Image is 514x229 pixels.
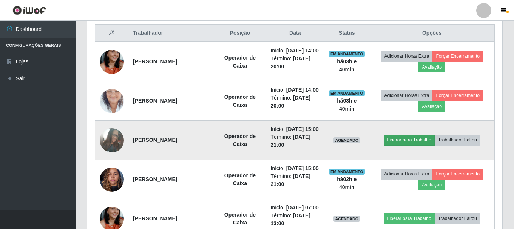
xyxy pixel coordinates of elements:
[270,94,320,110] li: Término:
[133,137,177,143] strong: [PERSON_NAME]
[133,215,177,221] strong: [PERSON_NAME]
[286,126,319,132] time: [DATE] 15:00
[100,40,124,83] img: 1704159862807.jpeg
[286,204,319,211] time: [DATE] 07:00
[270,204,320,212] li: Início:
[418,180,445,190] button: Avaliação
[333,216,360,222] span: AGENDADO
[329,51,365,57] span: EM ANDAMENTO
[224,133,256,147] strong: Operador de Caixa
[270,164,320,172] li: Início:
[270,125,320,133] li: Início:
[286,165,319,171] time: [DATE] 15:00
[214,25,266,42] th: Posição
[128,25,214,42] th: Trabalhador
[333,137,360,143] span: AGENDADO
[100,163,124,195] img: 1734465947432.jpeg
[337,58,357,72] strong: há 03 h e 40 min
[432,51,483,61] button: Forçar Encerramento
[329,169,365,175] span: EM ANDAMENTO
[337,98,357,112] strong: há 03 h e 40 min
[435,213,480,224] button: Trabalhador Faltou
[270,47,320,55] li: Início:
[381,51,432,61] button: Adicionar Horas Extra
[133,58,177,65] strong: [PERSON_NAME]
[286,48,319,54] time: [DATE] 14:00
[270,133,320,149] li: Término:
[337,176,357,190] strong: há 02 h e 40 min
[133,98,177,104] strong: [PERSON_NAME]
[286,87,319,93] time: [DATE] 14:00
[384,135,435,145] button: Liberar para Trabalho
[270,212,320,227] li: Término:
[224,55,256,69] strong: Operador de Caixa
[100,124,124,157] img: 1725135374051.jpeg
[266,25,324,42] th: Data
[133,176,177,182] strong: [PERSON_NAME]
[384,213,435,224] button: Liberar para Trabalho
[418,101,445,112] button: Avaliação
[381,90,432,101] button: Adicionar Horas Extra
[270,55,320,71] li: Término:
[12,6,46,15] img: CoreUI Logo
[270,86,320,94] li: Início:
[432,169,483,179] button: Forçar Encerramento
[432,90,483,101] button: Forçar Encerramento
[369,25,494,42] th: Opções
[324,25,369,42] th: Status
[100,80,124,123] img: 1677848309634.jpeg
[381,169,432,179] button: Adicionar Horas Extra
[329,90,365,96] span: EM ANDAMENTO
[270,172,320,188] li: Término:
[224,212,256,226] strong: Operador de Caixa
[224,94,256,108] strong: Operador de Caixa
[418,62,445,72] button: Avaliação
[435,135,480,145] button: Trabalhador Faltou
[224,172,256,186] strong: Operador de Caixa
